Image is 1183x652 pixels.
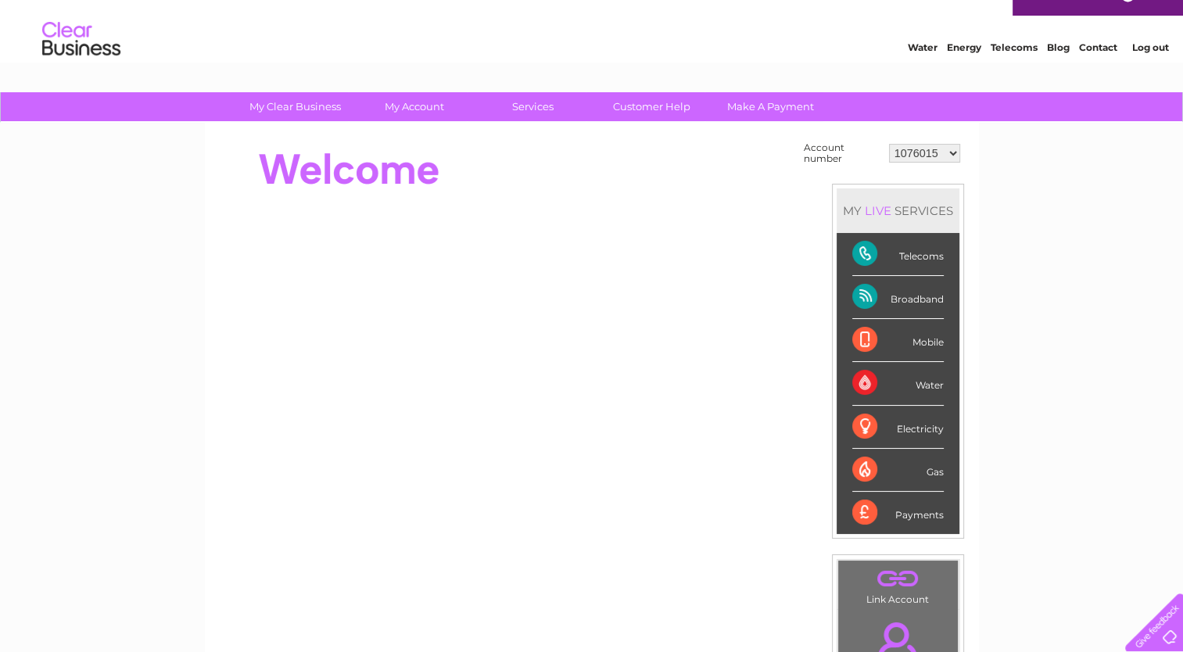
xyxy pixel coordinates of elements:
[852,449,944,492] div: Gas
[947,66,981,78] a: Energy
[800,138,885,168] td: Account number
[852,362,944,405] div: Water
[888,8,996,27] a: 0333 014 3131
[852,492,944,534] div: Payments
[1131,66,1168,78] a: Log out
[468,92,597,121] a: Services
[837,188,959,233] div: MY SERVICES
[350,92,479,121] a: My Account
[223,9,962,76] div: Clear Business is a trading name of Verastar Limited (registered in [GEOGRAPHIC_DATA] No. 3667643...
[862,203,894,218] div: LIVE
[852,233,944,276] div: Telecoms
[852,406,944,449] div: Electricity
[908,66,937,78] a: Water
[852,276,944,319] div: Broadband
[842,564,954,592] a: .
[587,92,716,121] a: Customer Help
[41,41,121,88] img: logo.png
[1079,66,1117,78] a: Contact
[852,319,944,362] div: Mobile
[1047,66,1070,78] a: Blog
[991,66,1038,78] a: Telecoms
[706,92,835,121] a: Make A Payment
[231,92,360,121] a: My Clear Business
[837,560,959,609] td: Link Account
